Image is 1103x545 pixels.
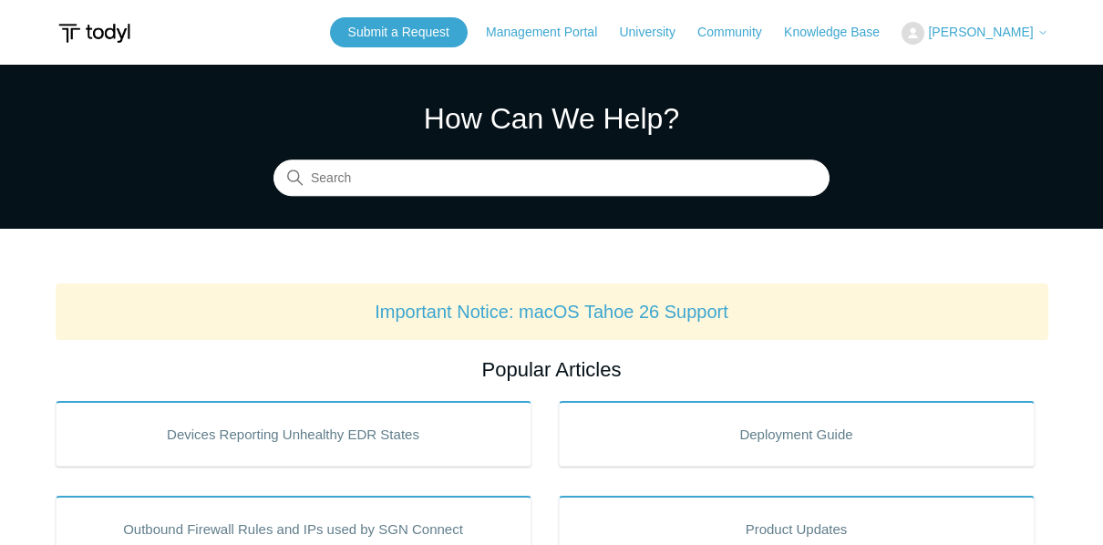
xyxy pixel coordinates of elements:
span: [PERSON_NAME] [928,25,1033,39]
a: University [619,23,693,42]
a: Community [697,23,780,42]
a: Management Portal [486,23,615,42]
button: [PERSON_NAME] [902,22,1047,45]
a: Submit a Request [330,17,468,47]
a: Knowledge Base [784,23,898,42]
h1: How Can We Help? [273,97,830,140]
a: Important Notice: macOS Tahoe 26 Support [375,302,728,322]
input: Search [273,160,830,197]
a: Deployment Guide [559,401,1035,467]
a: Devices Reporting Unhealthy EDR States [56,401,531,467]
img: Todyl Support Center Help Center home page [56,16,133,50]
h2: Popular Articles [56,355,1048,385]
